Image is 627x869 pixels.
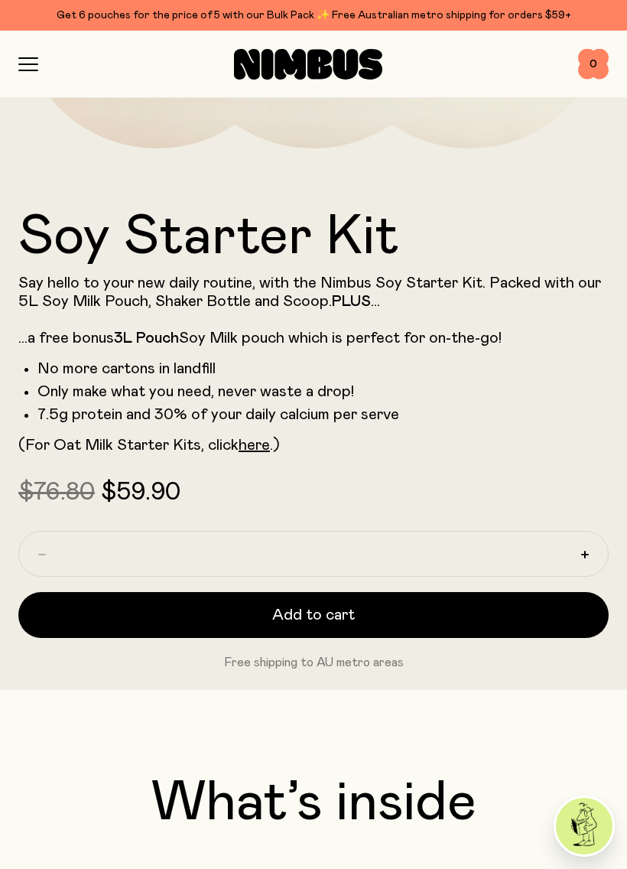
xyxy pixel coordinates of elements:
span: Add to cart [272,604,355,626]
strong: PLUS [332,294,371,309]
span: $59.90 [101,480,180,505]
a: here [239,438,270,453]
li: Only make what you need, never waste a drop! [37,382,609,401]
div: Get 6 pouches for the price of 5 with our Bulk Pack ✨ Free Australian metro shipping for orders $59+ [18,6,609,24]
button: Add to cart [18,592,609,638]
h1: Soy Starter Kit [18,210,609,265]
img: agent [556,798,612,854]
span: (For Oat Milk Starter Kits, click [18,438,239,453]
span: $76.80 [18,480,95,505]
h2: What’s inside [18,776,609,831]
span: .) [270,438,280,453]
button: 0 [578,49,609,80]
li: No more cartons in landfill [37,360,609,378]
strong: Pouch [136,330,179,346]
li: 7.5g protein and 30% of your daily calcium per serve [37,405,609,424]
strong: 3L [114,330,132,346]
p: Say hello to your new daily routine, with the Nimbus Soy Starter Kit. Packed with our 5L Soy Milk... [18,274,609,347]
p: Free shipping to AU metro areas [18,653,609,672]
